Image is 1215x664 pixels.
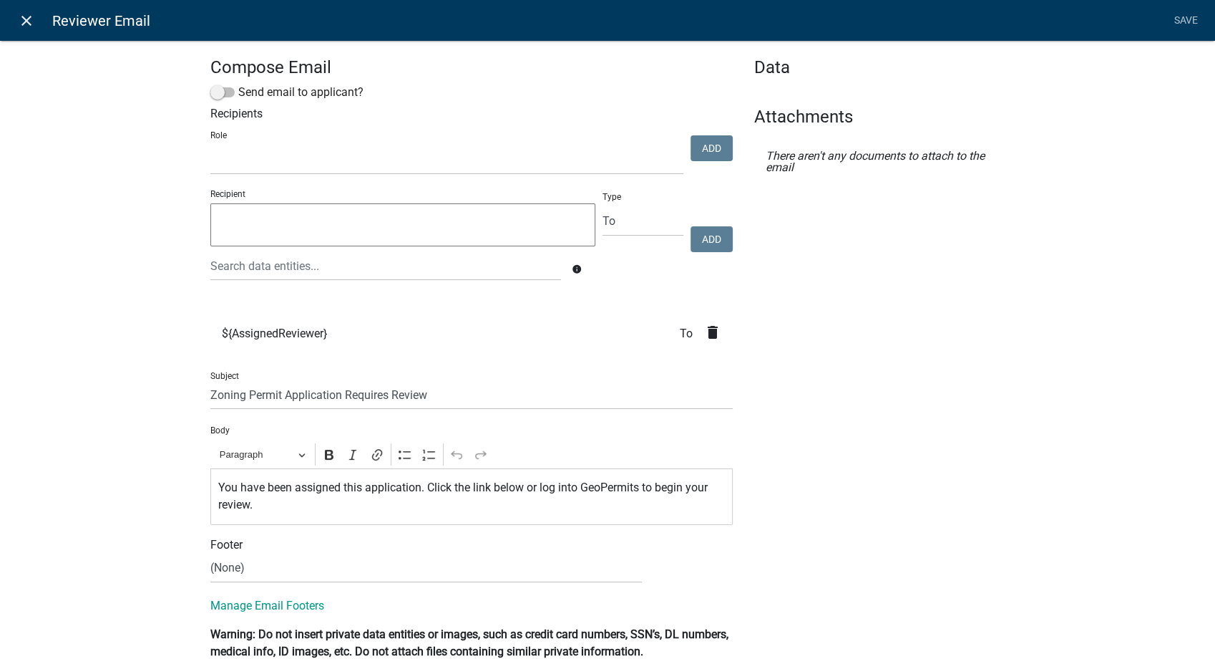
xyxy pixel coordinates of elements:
h4: Compose Email [210,57,733,78]
i: There aren't any documents to attach to the email [766,150,993,173]
div: Editor editing area: main. Press Alt+0 for help. [210,468,733,525]
button: Paragraph, Heading [213,443,312,466]
p: You have been assigned this application. Click the link below or log into GeoPermits to begin you... [218,479,726,514]
h6: Recipients [210,107,733,120]
i: info [572,264,582,274]
a: Manage Email Footers [210,599,324,612]
button: Add [691,135,733,161]
span: ${AssignedReviewer} [222,328,327,340]
span: To [680,328,704,340]
h4: Attachments [754,107,1005,127]
label: Body [210,426,230,435]
h4: Data [754,57,1005,78]
label: Role [210,131,227,140]
div: Editor toolbar [210,441,733,468]
label: Type [602,193,621,201]
span: Paragraph [220,446,294,463]
a: Save [1168,7,1204,34]
input: Search data entities... [210,251,561,281]
span: Reviewer Email [52,6,150,35]
div: Footer [200,537,743,554]
label: Send email to applicant? [210,84,363,101]
button: Add [691,226,733,252]
i: close [18,12,35,29]
p: Warning: Do not insert private data entities or images, such as credit card numbers, SSN’s, DL nu... [210,626,733,660]
p: Recipient [210,188,595,201]
i: delete [704,324,721,341]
